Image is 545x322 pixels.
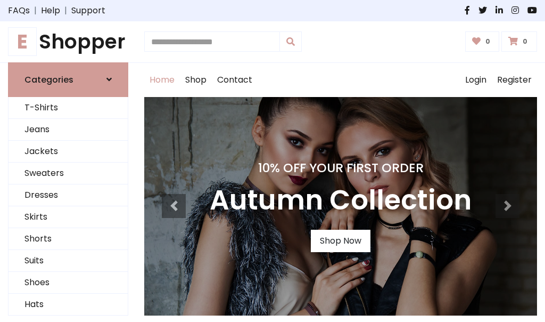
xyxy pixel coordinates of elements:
[8,27,37,56] span: E
[30,4,41,17] span: |
[460,63,492,97] a: Login
[9,206,128,228] a: Skirts
[8,30,128,54] a: EShopper
[9,141,128,163] a: Jackets
[501,31,537,52] a: 0
[9,228,128,250] a: Shorts
[520,37,530,46] span: 0
[9,163,128,184] a: Sweaters
[41,4,60,17] a: Help
[311,230,370,252] a: Shop Now
[8,4,30,17] a: FAQs
[9,184,128,206] a: Dresses
[71,4,105,17] a: Support
[144,63,180,97] a: Home
[9,119,128,141] a: Jeans
[492,63,537,97] a: Register
[210,160,472,175] h4: 10% Off Your First Order
[212,63,258,97] a: Contact
[24,75,73,85] h6: Categories
[180,63,212,97] a: Shop
[9,272,128,294] a: Shoes
[210,184,472,217] h3: Autumn Collection
[9,250,128,272] a: Suits
[8,30,128,54] h1: Shopper
[60,4,71,17] span: |
[465,31,500,52] a: 0
[9,97,128,119] a: T-Shirts
[483,37,493,46] span: 0
[8,62,128,97] a: Categories
[9,294,128,316] a: Hats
